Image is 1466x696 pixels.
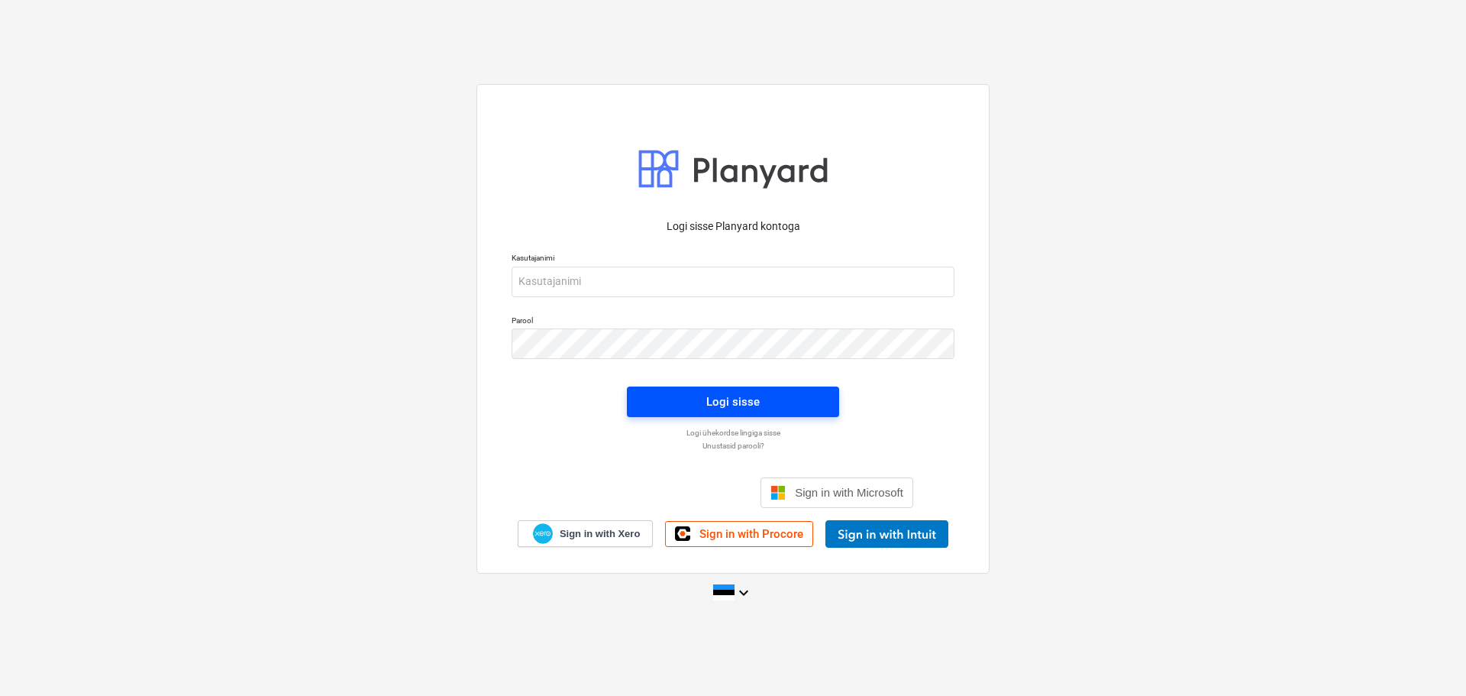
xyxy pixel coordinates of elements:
[770,485,786,500] img: Microsoft logo
[545,476,756,510] iframe: Sisselogimine Google'i nupu abil
[512,267,954,297] input: Kasutajanimi
[795,486,903,499] span: Sign in with Microsoft
[504,441,962,451] a: Unustasid parooli?
[512,219,954,235] p: Logi sisse Planyard kontoga
[627,387,839,417] button: Logi sisse
[706,392,760,412] div: Logi sisse
[512,316,954,329] p: Parool
[699,527,803,541] span: Sign in with Procore
[665,521,813,547] a: Sign in with Procore
[533,523,553,544] img: Xero logo
[735,584,753,602] i: keyboard_arrow_down
[504,428,962,438] a: Logi ühekordse lingiga sisse
[512,253,954,266] p: Kasutajanimi
[560,527,640,541] span: Sign in with Xero
[518,520,654,547] a: Sign in with Xero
